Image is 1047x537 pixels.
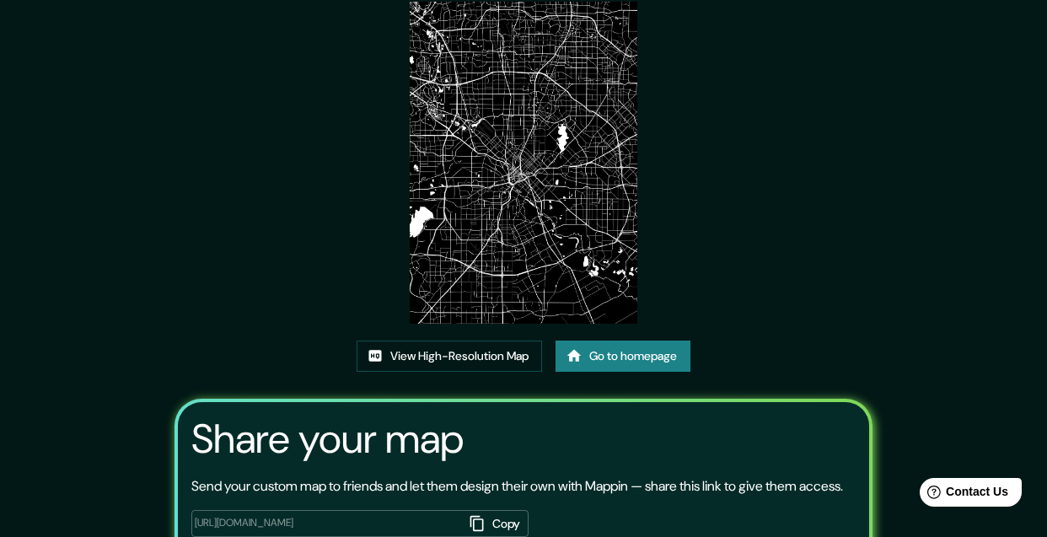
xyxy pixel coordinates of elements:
[897,471,1028,518] iframe: Help widget launcher
[410,2,637,324] img: created-map
[357,341,542,372] a: View High-Resolution Map
[191,476,843,497] p: Send your custom map to friends and let them design their own with Mappin — share this link to gi...
[191,416,464,463] h3: Share your map
[556,341,690,372] a: Go to homepage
